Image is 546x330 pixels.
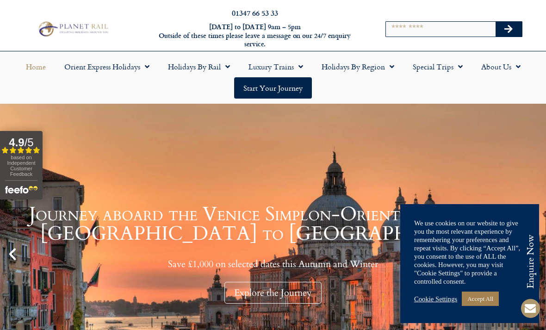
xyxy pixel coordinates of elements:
a: Luxury Trains [239,56,312,77]
a: 01347 66 53 33 [232,7,278,18]
a: Special Trips [403,56,472,77]
a: Accept All [462,292,499,306]
a: Holidays by Rail [159,56,239,77]
button: Search [496,22,522,37]
a: Start your Journey [234,77,312,99]
div: Previous slide [5,246,20,262]
h1: Journey aboard the Venice Simplon-Orient-Express from [GEOGRAPHIC_DATA] to [GEOGRAPHIC_DATA] [23,205,523,243]
a: Orient Express Holidays [55,56,159,77]
a: About Us [472,56,530,77]
a: Holidays by Region [312,56,403,77]
div: We use cookies on our website to give you the most relevant experience by remembering your prefer... [414,219,525,286]
nav: Menu [5,56,541,99]
p: Save £1,000 on selected dates this Autumn and Winter [23,258,523,270]
a: Cookie Settings [414,295,457,303]
img: Planet Rail Train Holidays Logo [36,20,110,38]
a: Home [17,56,55,77]
h6: [DATE] to [DATE] 9am – 5pm Outside of these times please leave a message on our 24/7 enquiry serv... [148,23,362,49]
div: Explore the Journey [224,282,322,304]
